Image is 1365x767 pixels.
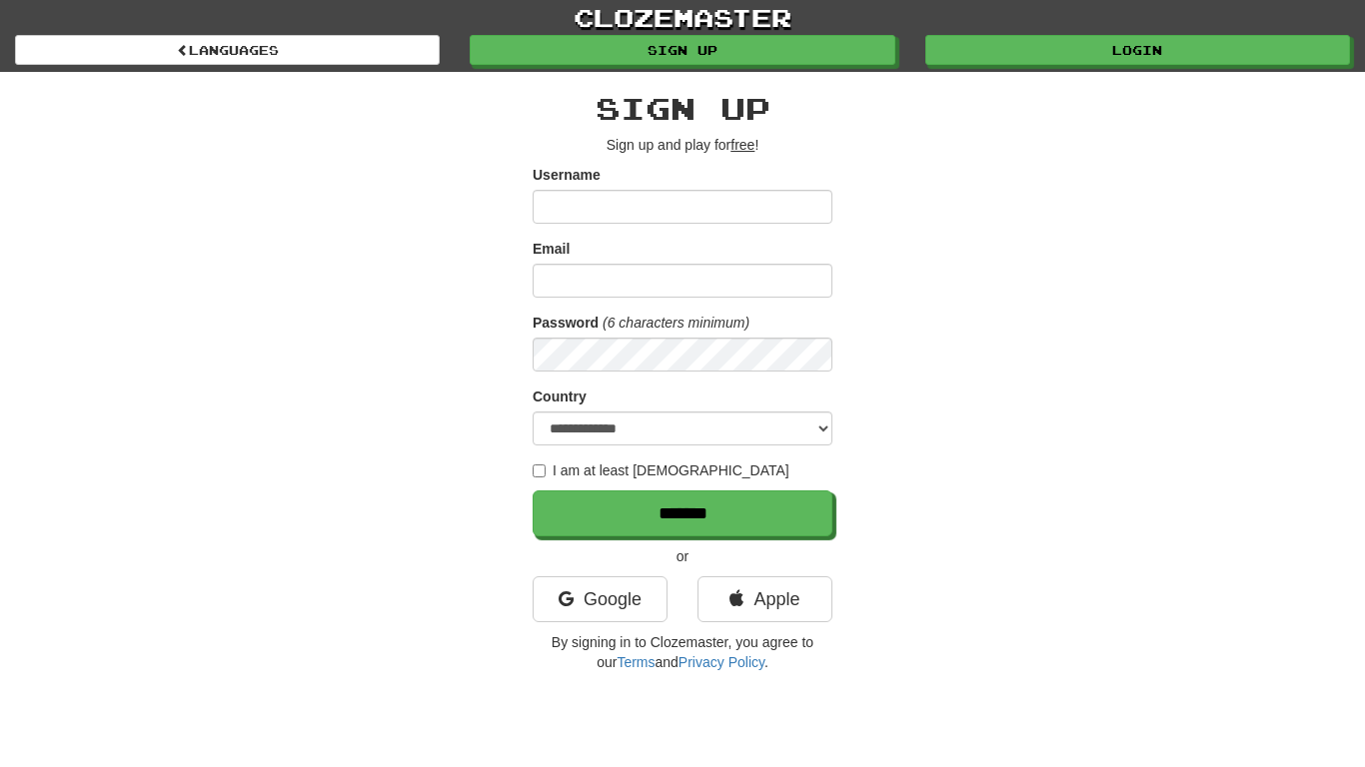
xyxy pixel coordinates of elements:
[533,135,832,155] p: Sign up and play for !
[925,35,1350,65] a: Login
[533,546,832,566] p: or
[533,386,587,406] label: Country
[470,35,894,65] a: Sign up
[730,137,754,153] u: free
[617,654,655,670] a: Terms
[533,576,668,622] a: Google
[533,239,570,259] label: Email
[15,35,440,65] a: Languages
[533,464,546,477] input: I am at least [DEMOGRAPHIC_DATA]
[533,632,832,672] p: By signing in to Clozemaster, you agree to our and .
[679,654,764,670] a: Privacy Policy
[533,460,789,480] label: I am at least [DEMOGRAPHIC_DATA]
[533,92,832,125] h2: Sign up
[533,165,601,185] label: Username
[533,313,599,333] label: Password
[603,315,749,331] em: (6 characters minimum)
[697,576,832,622] a: Apple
